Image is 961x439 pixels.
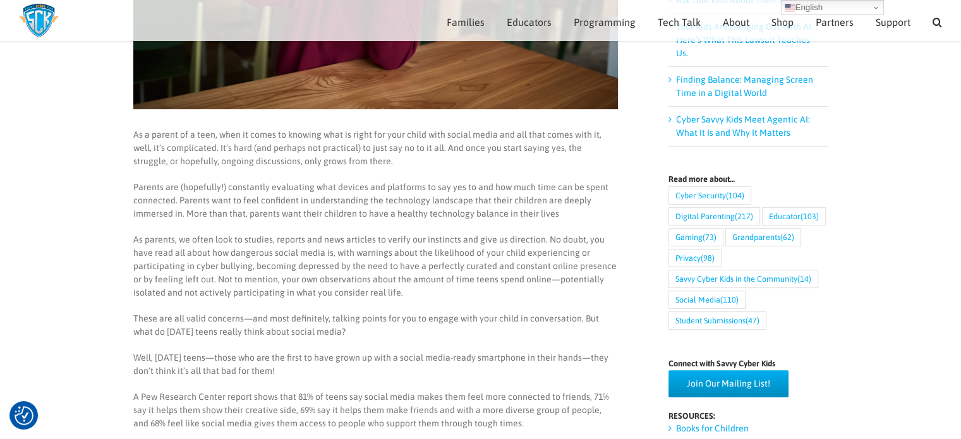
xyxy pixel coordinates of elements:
[676,423,749,433] a: Books for Children
[15,406,33,425] img: Revisit consent button
[668,207,760,226] a: Digital Parenting (217 items)
[668,311,766,330] a: Student Submissions (47 items)
[785,3,795,13] img: en
[735,208,753,225] span: (217)
[668,370,789,397] a: Join Our Mailing List!
[723,17,749,27] span: About
[133,233,618,299] p: As parents, we often look to studies, reports and news articles to verify our instincts and give ...
[133,128,618,168] p: As a parent of a teen, when it comes to knowing what is right for your child with social media an...
[668,291,746,309] a: Social Media (110 items)
[746,312,759,329] span: (47)
[658,17,701,27] span: Tech Talk
[676,21,813,58] a: Your Kids Are Hanging Out With AI. Here’s What This Lawsuit Teaches Us.
[668,186,751,205] a: Cyber Security (104 items)
[19,3,59,38] img: Savvy Cyber Kids Logo
[15,406,33,425] button: Consent Preferences
[701,250,715,267] span: (98)
[507,17,552,27] span: Educators
[797,270,811,287] span: (14)
[668,270,818,288] a: Savvy Cyber Kids in the Community (14 items)
[676,75,813,98] a: Finding Balance: Managing Screen Time in a Digital World
[876,17,910,27] span: Support
[447,17,485,27] span: Families
[133,181,618,220] p: Parents are (hopefully!) constantly evaluating what devices and platforms to say yes to and how m...
[574,17,636,27] span: Programming
[668,228,723,246] a: Gaming (73 items)
[133,351,618,378] p: Well, [DATE] teens—those who are the first to have grown up with a social media-ready smartphone ...
[133,390,618,430] p: A Pew Research Center report shows that 81% of teens say social media makes them feel more connec...
[668,412,828,420] h4: RESOURCES:
[703,229,716,246] span: (73)
[771,17,794,27] span: Shop
[720,291,739,308] span: (110)
[801,208,819,225] span: (103)
[816,17,854,27] span: Partners
[668,359,828,368] h4: Connect with Savvy Cyber Kids
[676,114,810,138] a: Cyber Savvy Kids Meet Agentic AI: What It Is and Why It Matters
[780,229,794,246] span: (62)
[726,187,744,204] span: (104)
[668,249,722,267] a: Privacy (98 items)
[725,228,801,246] a: Grandparents (62 items)
[668,175,828,183] h4: Read more about…
[687,378,770,389] span: Join Our Mailing List!
[762,207,826,226] a: Educator (103 items)
[133,312,618,339] p: These are all valid concerns—and most definitely, talking points for you to engage with your chil...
